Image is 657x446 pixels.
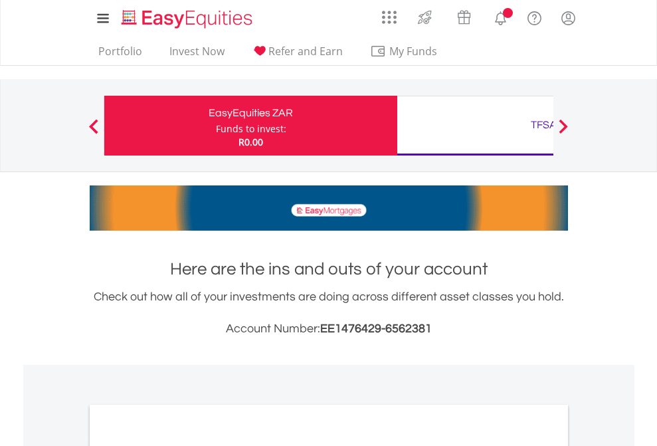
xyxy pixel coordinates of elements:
[320,322,432,335] span: EE1476429-6562381
[216,122,286,136] div: Funds to invest:
[444,3,484,28] a: Vouchers
[268,44,343,58] span: Refer and Earn
[453,7,475,28] img: vouchers-v2.svg
[551,3,585,33] a: My Profile
[116,3,258,30] a: Home page
[550,126,577,139] button: Next
[119,8,258,30] img: EasyEquities_Logo.png
[112,104,389,122] div: EasyEquities ZAR
[484,3,517,30] a: Notifications
[90,320,568,338] h3: Account Number:
[164,45,230,65] a: Invest Now
[373,3,405,25] a: AppsGrid
[90,185,568,231] img: EasyMortage Promotion Banner
[246,45,348,65] a: Refer and Earn
[370,43,457,60] span: My Funds
[93,45,147,65] a: Portfolio
[382,10,397,25] img: grid-menu-icon.svg
[90,257,568,281] h1: Here are the ins and outs of your account
[517,3,551,30] a: FAQ's and Support
[414,7,436,28] img: thrive-v2.svg
[90,288,568,338] div: Check out how all of your investments are doing across different asset classes you hold.
[80,126,107,139] button: Previous
[238,136,263,148] span: R0.00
